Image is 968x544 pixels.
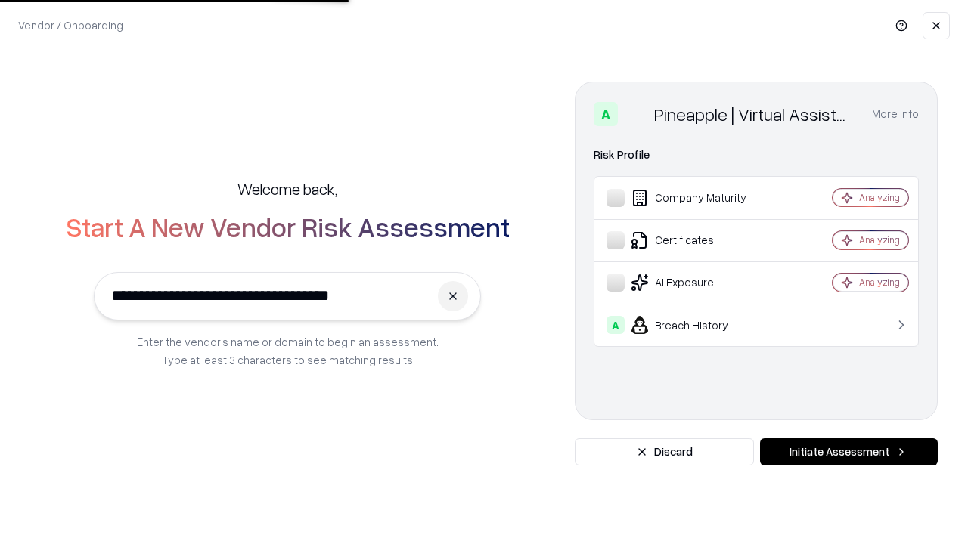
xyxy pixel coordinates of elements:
[137,332,439,369] p: Enter the vendor’s name or domain to begin an assessment. Type at least 3 characters to see match...
[607,316,625,334] div: A
[237,178,337,199] h5: Welcome back,
[607,231,787,249] div: Certificates
[594,102,618,126] div: A
[859,233,900,246] div: Analyzing
[607,274,787,292] div: AI Exposure
[624,102,648,126] img: Pineapple | Virtual Assistant Agency
[654,102,854,126] div: Pineapple | Virtual Assistant Agency
[872,100,919,128] button: More info
[575,438,754,465] button: Discard
[607,316,787,334] div: Breach History
[607,189,787,207] div: Company Maturity
[859,276,900,289] div: Analyzing
[18,17,123,33] p: Vendor / Onboarding
[594,146,919,164] div: Risk Profile
[760,438,938,465] button: Initiate Assessment
[859,191,900,204] div: Analyzing
[66,212,510,242] h2: Start A New Vendor Risk Assessment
